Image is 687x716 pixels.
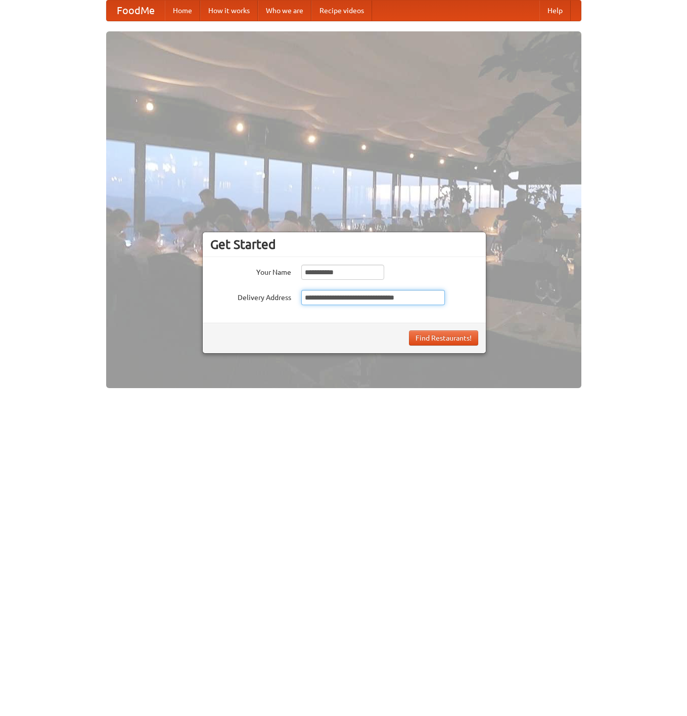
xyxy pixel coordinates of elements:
label: Your Name [210,265,291,277]
a: How it works [200,1,258,21]
label: Delivery Address [210,290,291,303]
h3: Get Started [210,237,478,252]
a: Recipe videos [311,1,372,21]
button: Find Restaurants! [409,330,478,346]
a: Home [165,1,200,21]
a: Help [539,1,571,21]
a: FoodMe [107,1,165,21]
a: Who we are [258,1,311,21]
